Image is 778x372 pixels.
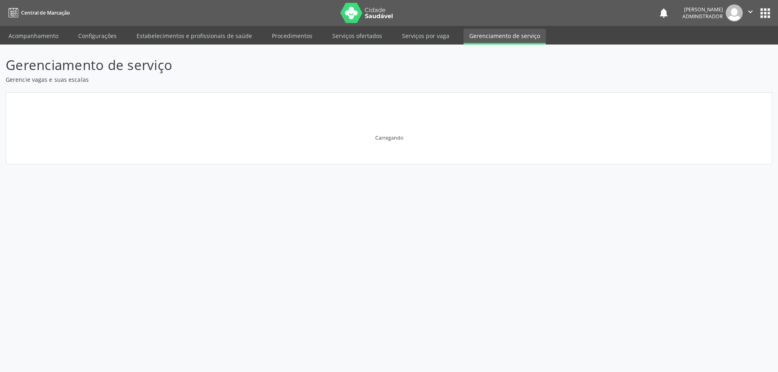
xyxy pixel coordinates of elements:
p: Gerenciamento de serviço [6,55,542,75]
button: notifications [658,7,669,19]
div: [PERSON_NAME] [682,6,723,13]
button: apps [758,6,772,20]
a: Configurações [73,29,122,43]
a: Procedimentos [266,29,318,43]
div: Carregando [375,134,403,141]
i:  [746,7,755,16]
a: Serviços ofertados [327,29,388,43]
a: Serviços por vaga [396,29,455,43]
p: Gerencie vagas e suas escalas [6,75,542,84]
a: Central de Marcação [6,6,70,19]
img: img [726,4,743,21]
a: Acompanhamento [3,29,64,43]
span: Administrador [682,13,723,20]
span: Central de Marcação [21,9,70,16]
a: Estabelecimentos e profissionais de saúde [131,29,258,43]
button:  [743,4,758,21]
a: Gerenciamento de serviço [464,29,546,45]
